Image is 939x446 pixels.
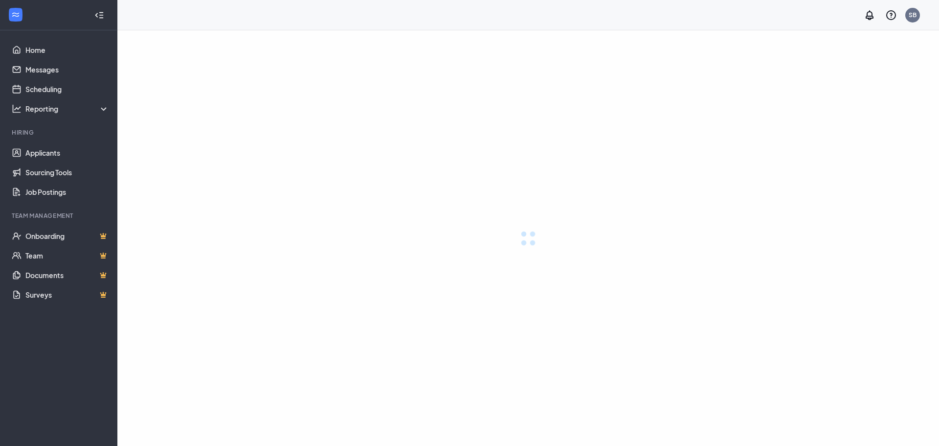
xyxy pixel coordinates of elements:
[94,10,104,20] svg: Collapse
[25,60,109,79] a: Messages
[25,163,109,182] a: Sourcing Tools
[885,9,897,21] svg: QuestionInfo
[25,182,109,202] a: Job Postings
[25,79,109,99] a: Scheduling
[12,128,107,137] div: Hiring
[864,9,875,21] svg: Notifications
[12,211,107,220] div: Team Management
[11,10,21,20] svg: WorkstreamLogo
[25,40,109,60] a: Home
[25,143,109,163] a: Applicants
[25,226,109,246] a: OnboardingCrown
[25,285,109,305] a: SurveysCrown
[25,265,109,285] a: DocumentsCrown
[25,246,109,265] a: TeamCrown
[12,104,22,114] svg: Analysis
[909,11,917,19] div: SB
[25,104,110,114] div: Reporting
